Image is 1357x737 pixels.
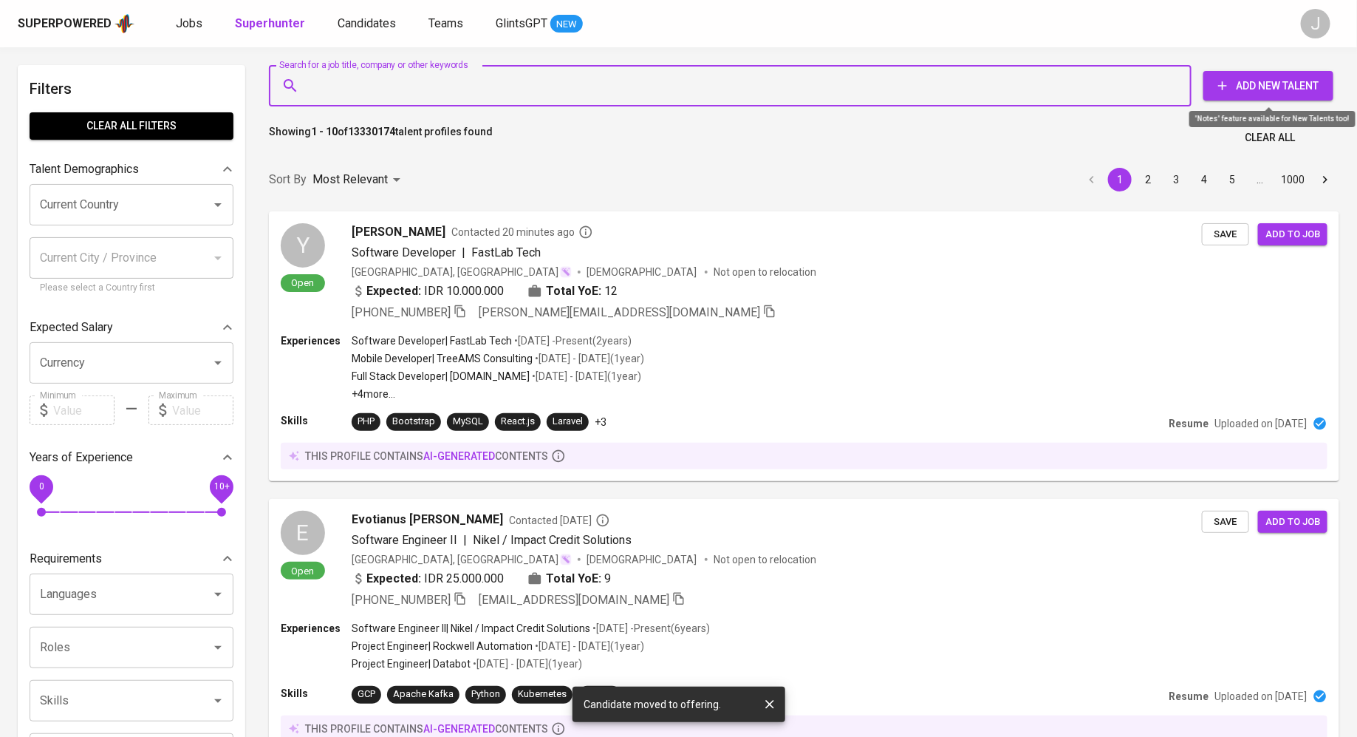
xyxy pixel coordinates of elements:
div: Bootstrap [392,415,435,429]
div: IDR 10.000.000 [352,282,504,300]
p: • [DATE] - [DATE] ( 1 year ) [530,369,641,384]
svg: By Batam recruiter [595,513,610,528]
div: Talent Demographics [30,154,233,184]
p: Requirements [30,550,102,568]
p: Skills [281,686,352,701]
p: • [DATE] - Present ( 2 years ) [512,333,632,348]
p: Uploaded on [DATE] [1214,689,1307,704]
p: Please select a Country first [40,281,223,296]
div: Expected Salary [30,313,233,342]
div: Apache Kafka [393,687,454,702]
b: Total YoE: [546,570,601,588]
svg: By Batam recruiter [578,225,593,240]
button: Go to page 4 [1192,168,1216,191]
span: 0 [38,482,44,492]
span: [PHONE_NUMBER] [352,305,451,319]
button: Go to page 2 [1136,168,1160,191]
span: [PERSON_NAME][EMAIL_ADDRESS][DOMAIN_NAME] [479,305,760,319]
span: [DEMOGRAPHIC_DATA] [587,265,699,279]
p: Software Engineer II | Nikel / Impact Credit Solutions [352,621,590,636]
button: Go to page 3 [1164,168,1188,191]
span: FastLab Tech [471,245,541,259]
a: YOpen[PERSON_NAME]Contacted 20 minutes agoSoftware Developer|FastLab Tech[GEOGRAPHIC_DATA], [GEOG... [269,211,1339,481]
div: Candidate moved to offering. [584,691,722,718]
p: Talent Demographics [30,160,139,178]
a: Superpoweredapp logo [18,13,134,35]
h6: Filters [30,77,233,101]
span: AI-generated [423,450,495,462]
p: • [DATE] - [DATE] ( 1 year ) [533,639,644,653]
button: Open [208,353,228,373]
span: Contacted 20 minutes ago [451,225,593,240]
span: Save [1209,226,1242,243]
p: Full Stack Developer | [DOMAIN_NAME] [352,369,530,384]
b: 1 - 10 [311,126,338,137]
div: Laravel [553,415,583,429]
span: Software Developer [352,245,456,259]
span: 9 [604,570,611,588]
a: Candidates [338,15,399,33]
nav: pagination navigation [1078,168,1339,191]
p: this profile contains contents [305,721,548,736]
span: GlintsGPT [496,16,547,30]
p: Showing of talent profiles found [269,124,493,152]
div: Requirements [30,544,233,574]
p: Mobile Developer | TreeAMS Consulting [352,351,533,366]
div: GCP [358,687,375,702]
span: [DEMOGRAPHIC_DATA] [587,552,699,567]
div: J [1301,9,1330,38]
input: Value [53,395,114,425]
span: AI-generated [423,723,495,735]
div: IDR 25.000.000 [352,570,504,588]
div: PHP [358,415,375,429]
span: NEW [550,17,583,32]
p: Skills [281,413,352,428]
p: Experiences [281,333,352,348]
button: Go to next page [1313,168,1337,191]
div: [GEOGRAPHIC_DATA], [GEOGRAPHIC_DATA] [352,265,572,279]
b: Expected: [366,570,421,588]
p: Project Engineer | Databot [352,656,471,671]
span: Software Engineer II [352,533,457,547]
p: Expected Salary [30,319,113,336]
span: Jobs [176,16,202,30]
a: Teams [428,15,466,33]
div: [GEOGRAPHIC_DATA], [GEOGRAPHIC_DATA] [352,552,572,567]
b: 13330174 [348,126,395,137]
p: Sort By [269,171,307,189]
a: GlintsGPT NEW [496,15,583,33]
p: Resume [1169,689,1209,704]
img: magic_wand.svg [560,266,572,278]
p: +4 more ... [352,387,644,401]
p: this profile contains contents [305,449,548,463]
img: magic_wand.svg [560,554,572,566]
button: page 1 [1108,168,1132,191]
button: Open [208,690,228,711]
span: Nikel / Impact Credit Solutions [473,533,632,547]
button: Clear All filters [30,112,233,140]
div: Y [281,223,325,268]
span: Candidates [338,16,396,30]
span: [PHONE_NUMBER] [352,593,451,607]
p: Not open to relocation [714,552,816,567]
p: Project Engineer | Rockwell Automation [352,639,533,653]
span: Open [286,565,321,577]
button: Save [1202,511,1249,534]
button: Add New Talent [1203,71,1333,101]
span: Contacted [DATE] [509,513,610,528]
span: Open [286,276,321,289]
span: Add New Talent [1215,77,1322,95]
div: MySQL [453,415,483,429]
button: Clear All [1239,124,1301,152]
p: Experiences [281,621,352,636]
p: Uploaded on [DATE] [1214,416,1307,431]
p: Years of Experience [30,449,133,466]
span: Add to job [1265,514,1320,531]
b: Total YoE: [546,282,601,300]
div: … [1248,172,1272,187]
span: Save [1209,514,1242,531]
p: • [DATE] - [DATE] ( 1 year ) [471,656,582,671]
button: Open [208,584,228,605]
span: Evotianus [PERSON_NAME] [352,511,503,529]
button: Open [208,637,228,658]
